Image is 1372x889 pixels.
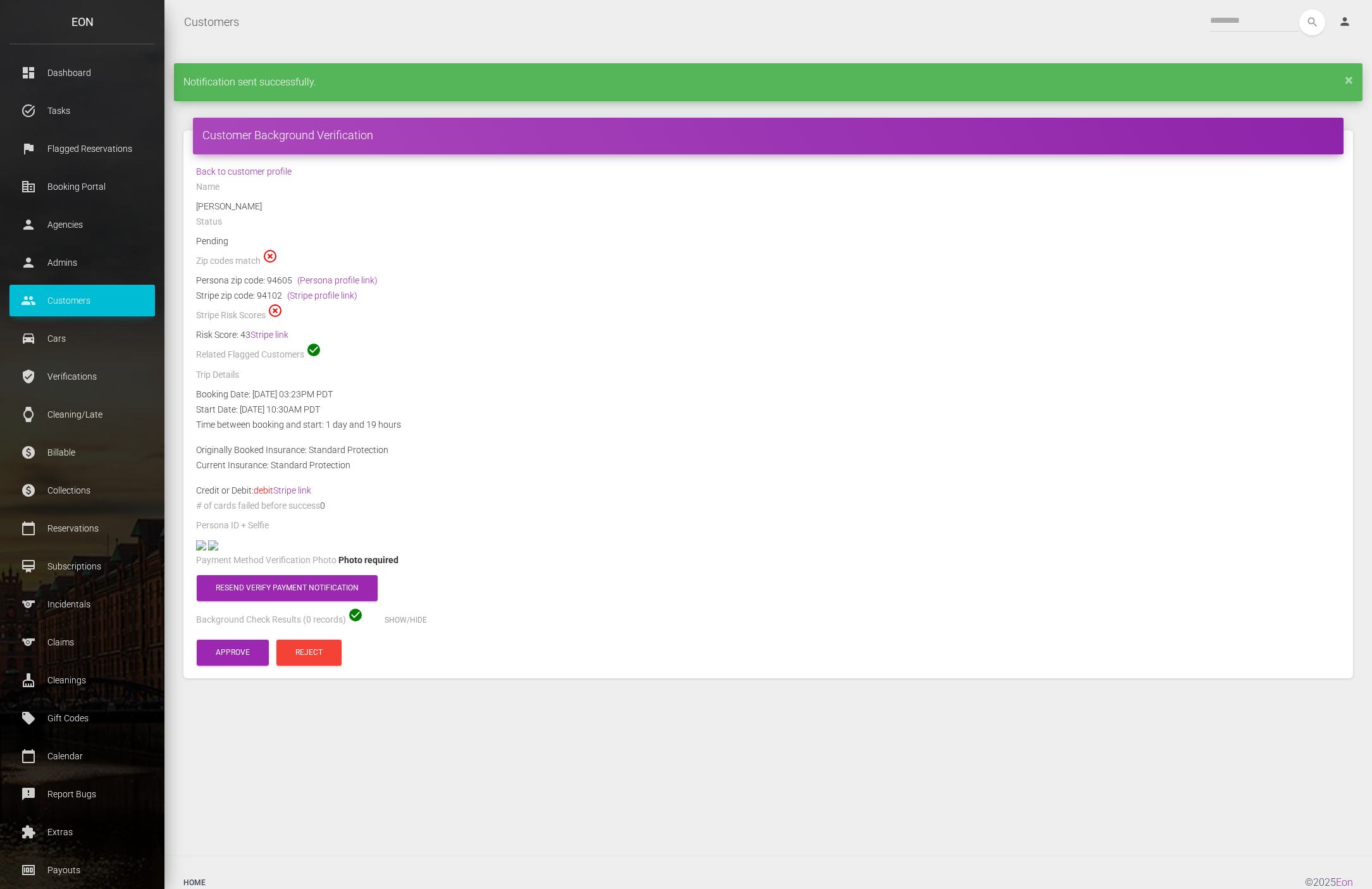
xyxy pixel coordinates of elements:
a: × [1345,76,1353,84]
div: Start Date: [DATE] 10:30AM PDT [187,402,1350,417]
p: Booking Portal [19,177,145,196]
p: Claims [19,633,145,652]
p: Cleaning/Late [19,405,145,424]
a: verified_user Verifications [9,361,155,392]
a: money Payouts [9,854,155,886]
a: drive_eta Cars [9,323,155,354]
label: Name [196,181,219,194]
i: person [1338,15,1351,28]
a: calendar_today Calendar [9,740,155,772]
a: (Stripe profile link) [287,290,357,301]
a: card_membership Subscriptions [9,550,155,582]
div: Booking Date: [DATE] 03:23PM PDT [187,387,1350,402]
p: Billable [19,443,145,462]
p: Customers [19,291,145,310]
a: person Agencies [9,209,155,240]
label: Persona ID + Selfie [196,519,269,532]
a: paid Billable [9,437,155,468]
div: Originally Booked Insurance: Standard Protection [187,442,1350,457]
div: Stripe zip code: 94102 [196,288,1340,303]
a: calendar_today Reservations [9,513,155,544]
a: people Customers [9,285,155,316]
label: Status [196,216,222,228]
label: Related Flagged Customers [196,349,304,361]
div: Current Insurance: Standard Protection [187,457,1350,473]
span: Photo required [338,555,399,565]
p: Verifications [19,367,145,386]
a: paid Collections [9,475,155,506]
a: Stripe link [250,330,288,340]
div: [PERSON_NAME] [187,199,1350,214]
p: Subscriptions [19,557,145,576]
label: Zip codes match [196,255,261,268]
a: feedback Report Bugs [9,778,155,810]
span: check_circle [306,342,321,357]
div: Persona zip code: 94605 [196,273,1340,288]
span: check_circle [348,607,363,623]
a: person Admins [9,247,155,278]
div: Credit or Debit: [187,483,1350,498]
a: Eon [1336,876,1353,888]
p: Extras [19,823,145,842]
div: Time between booking and start: 1 day and 19 hours [187,417,1350,432]
a: Customers [184,6,239,38]
a: (Persona profile link) [297,275,378,285]
span: debit [254,485,311,495]
a: cleaning_services Cleanings [9,664,155,696]
p: Flagged Reservations [19,139,145,158]
div: Risk Score: 43 [196,327,1340,342]
a: sports Claims [9,626,155,658]
div: Notification sent successfully. [174,63,1363,101]
label: Stripe Risk Scores [196,309,266,322]
p: Calendar [19,747,145,766]
label: Payment Method Verification Photo [196,554,337,567]
p: Gift Codes [19,709,145,728]
span: highlight_off [268,303,283,318]
label: Background Check Results (0 records) [196,614,346,626]
p: Cleanings [19,671,145,690]
p: Incidentals [19,595,145,614]
span: highlight_off [263,249,278,264]
p: Dashboard [19,63,145,82]
a: person [1329,9,1363,35]
a: Back to customer profile [196,166,292,177]
a: watch Cleaning/Late [9,399,155,430]
p: Tasks [19,101,145,120]
h4: Customer Background Verification [202,127,1334,143]
label: Trip Details [196,369,239,382]
p: Agencies [19,215,145,234]
img: persona_camera_1759359783210.jpg [196,540,206,550]
a: sports Incidentals [9,588,155,620]
div: 0 [187,498,1350,518]
button: search [1299,9,1325,35]
button: Reject [276,640,342,666]
a: task_alt Tasks [9,95,155,127]
p: Payouts [19,861,145,880]
a: extension Extras [9,816,155,848]
a: Stripe link [273,485,311,495]
p: Admins [19,253,145,272]
button: Show/Hide [366,607,446,633]
p: Report Bugs [19,785,145,804]
p: Cars [19,329,145,348]
label: # of cards failed before success [196,500,320,513]
a: corporate_fare Booking Portal [9,171,155,202]
a: dashboard Dashboard [9,57,155,89]
div: Pending [187,233,1350,249]
button: Resend verify payment notification [197,575,378,601]
p: Collections [19,481,145,500]
a: flag Flagged Reservations [9,133,155,165]
a: local_offer Gift Codes [9,702,155,734]
p: Reservations [19,519,145,538]
button: Approve [197,640,269,666]
img: 411f85-legacy-shared-us-central1%2Fselfiefile%2Fimage%2F973763118%2Fshrine_processed%2Fa83498e4d0... [208,540,218,550]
